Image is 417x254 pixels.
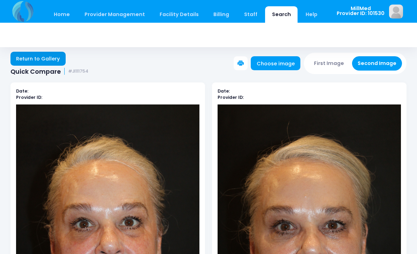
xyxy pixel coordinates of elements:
[337,6,385,16] span: MillMed Provider ID: 101530
[78,6,152,23] a: Provider Management
[237,6,264,23] a: Staff
[265,6,298,23] a: Search
[218,94,244,100] b: Provider ID:
[47,6,76,23] a: Home
[10,52,66,66] a: Return to Gallery
[16,94,42,100] b: Provider ID:
[308,56,350,71] button: First Image
[68,69,88,74] small: #JI111754
[207,6,236,23] a: Billing
[389,5,403,19] img: image
[16,88,28,94] b: Date:
[218,88,230,94] b: Date:
[153,6,206,23] a: Facility Details
[352,56,402,71] button: Second Image
[10,68,61,75] span: Quick Compare
[251,56,300,70] a: Choose image
[299,6,324,23] a: Help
